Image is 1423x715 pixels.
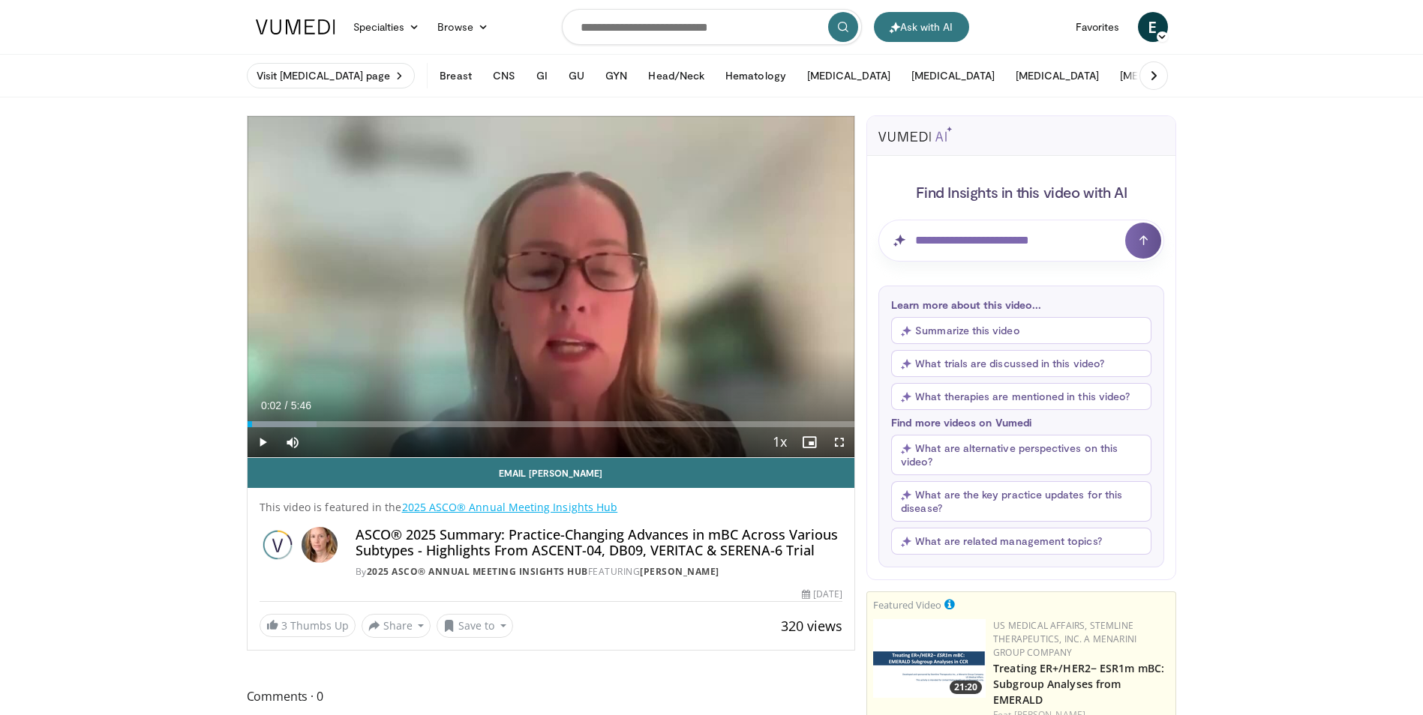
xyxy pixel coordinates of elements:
a: Favorites [1067,12,1129,42]
span: 3 [281,618,287,633]
span: 21:20 [950,681,982,694]
button: What are the key practice updates for this disease? [891,481,1151,522]
video-js: Video Player [248,116,855,458]
a: Browse [428,12,497,42]
button: Playback Rate [764,427,794,457]
a: Visit [MEDICAL_DATA] page [247,63,416,88]
button: Hematology [716,61,795,91]
button: Save to [437,614,513,638]
button: Mute [278,427,308,457]
img: 5c3960eb-aea4-4e4e-a204-5b067e665462.png.150x105_q85_crop-smart_upscale.png [873,619,986,698]
button: [MEDICAL_DATA] [798,61,899,91]
a: Email [PERSON_NAME] [248,458,855,488]
a: 2025 ASCO® Annual Meeting Insights Hub [367,565,588,578]
button: Play [248,427,278,457]
button: Head/Neck [639,61,713,91]
p: Find more videos on Vumedi [891,416,1151,429]
a: E [1138,12,1168,42]
button: What are related management topics? [891,528,1151,555]
small: Featured Video [873,598,941,612]
div: [DATE] [802,588,842,601]
a: 2025 ASCO® Annual Meeting Insights Hub [402,500,618,514]
button: Ask with AI [874,12,969,42]
span: 5:46 [291,399,311,411]
img: Avatar [302,527,338,563]
button: What trials are discussed in this video? [891,350,1151,377]
img: VuMedi Logo [256,19,335,34]
a: 3 Thumbs Up [260,614,356,637]
button: What are alternative perspectives on this video? [891,435,1151,475]
a: [PERSON_NAME] [640,565,719,578]
img: vumedi-ai-logo.svg [878,127,952,142]
span: 0:02 [261,399,281,411]
button: [MEDICAL_DATA] [1111,61,1212,91]
span: Comments 0 [247,687,856,706]
a: Treating ER+/HER2− ESR1m mBC: Subgroup Analyses from EMERALD [993,661,1164,707]
span: / [285,399,288,411]
p: Learn more about this video... [891,298,1151,311]
span: 320 views [781,617,842,635]
button: Fullscreen [824,427,854,457]
button: [MEDICAL_DATA] [902,61,1004,91]
button: [MEDICAL_DATA] [1007,61,1108,91]
button: CNS [484,61,524,91]
a: 21:20 [873,619,986,698]
div: Progress Bar [248,421,855,427]
p: This video is featured in the [260,500,843,515]
h4: Find Insights in this video with AI [878,182,1164,202]
button: What therapies are mentioned in this video? [891,383,1151,410]
button: Summarize this video [891,317,1151,344]
button: Share [362,614,431,638]
button: GYN [596,61,636,91]
input: Search topics, interventions [562,9,862,45]
a: US Medical Affairs, Stemline Therapeutics, Inc. a Menarini Group Company [993,619,1136,659]
h4: ASCO® 2025 Summary: Practice-Changing Advances in mBC Across Various Subtypes - Highlights From A... [356,527,843,559]
button: Enable picture-in-picture mode [794,427,824,457]
button: GI [527,61,557,91]
button: GU [560,61,593,91]
div: By FEATURING [356,565,843,579]
img: 2025 ASCO® Annual Meeting Insights Hub [260,527,296,563]
input: Question for AI [878,220,1164,262]
button: Breast [431,61,480,91]
a: Specialties [344,12,429,42]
